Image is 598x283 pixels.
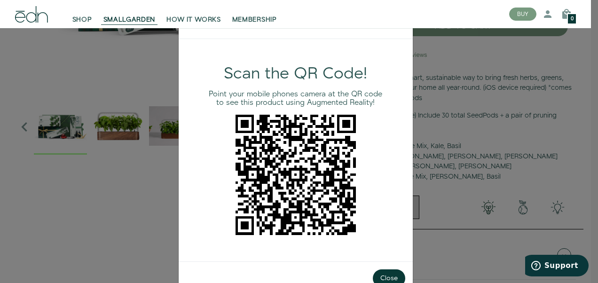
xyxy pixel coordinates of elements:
[571,16,574,22] span: 0
[205,115,386,235] div: https://www.edntech.com/products/smallgarden?activate_ar
[509,8,536,21] button: BUY
[72,15,92,24] span: SHOP
[227,4,283,24] a: MEMBERSHIP
[67,4,98,24] a: SHOP
[103,15,156,24] span: SMALLGARDEN
[205,90,386,107] h4: Point your mobile phones camera at the QR code to see this product using Augmented Reality!
[525,255,589,278] iframe: Opens a widget where you can find more information
[232,15,277,24] span: MEMBERSHIP
[98,4,161,24] a: SMALLGARDEN
[166,15,220,24] span: HOW IT WORKS
[236,115,356,235] img: wleUOcAAAAGSURBVAMAeNb4uxE7qy4AAAAASUVORK5CYII=
[205,65,386,83] h1: Scan the QR Code!
[161,4,226,24] a: HOW IT WORKS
